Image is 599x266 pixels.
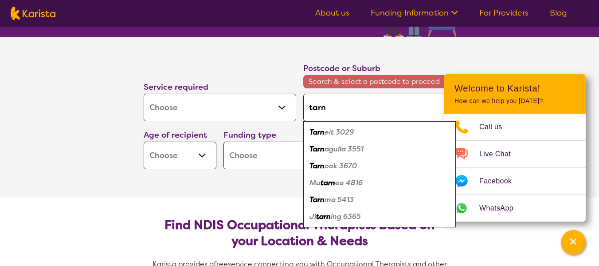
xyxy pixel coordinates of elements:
div: Tarnma 5413 [308,191,451,208]
a: Web link opens in a new tab. [444,195,586,222]
em: Tarn [309,144,325,154]
p: How can we help you [DATE]? [454,97,575,105]
em: ee 4816 [335,178,363,187]
em: eit 3029 [325,127,354,137]
div: Jitarning 6365 [308,208,451,225]
h2: Find NDIS Occupational Therapists based on your Location & Needs [151,217,449,249]
a: Blog [550,8,567,18]
label: Postcode or Suburb [303,63,380,74]
label: Funding type [223,130,276,140]
ul: Choose channel [444,114,586,222]
em: ma 5413 [325,195,354,204]
div: Tarnagulla 3551 [308,141,451,158]
label: Service required [144,82,208,92]
div: Channel Menu [444,74,586,222]
span: WhatsApp [479,202,524,215]
h2: Welcome to Karista! [454,83,575,94]
em: Tarn [309,161,325,171]
span: Search & select a postcode to proceed [303,75,456,88]
span: Live Chat [479,147,521,161]
img: Karista logo [11,7,55,20]
a: Funding Information [371,8,458,18]
em: Ji [309,212,316,221]
em: Mu [309,178,321,187]
div: Tarnook 3670 [308,158,451,175]
em: Tarn [309,195,325,204]
a: For Providers [479,8,529,18]
button: Channel Menu [561,230,586,255]
span: Facebook [479,175,522,188]
a: About us [315,8,349,18]
span: Call us [479,120,513,134]
div: Mutarnee 4816 [308,175,451,191]
em: tarn [316,212,331,221]
em: ing 6365 [331,212,361,221]
em: agulla 3551 [325,144,364,154]
label: Age of recipient [144,130,207,140]
div: Tarneit 3029 [308,124,451,141]
em: tarn [321,178,335,187]
em: ook 3670 [325,161,357,171]
em: Tarn [309,127,325,137]
input: Type [303,94,456,121]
